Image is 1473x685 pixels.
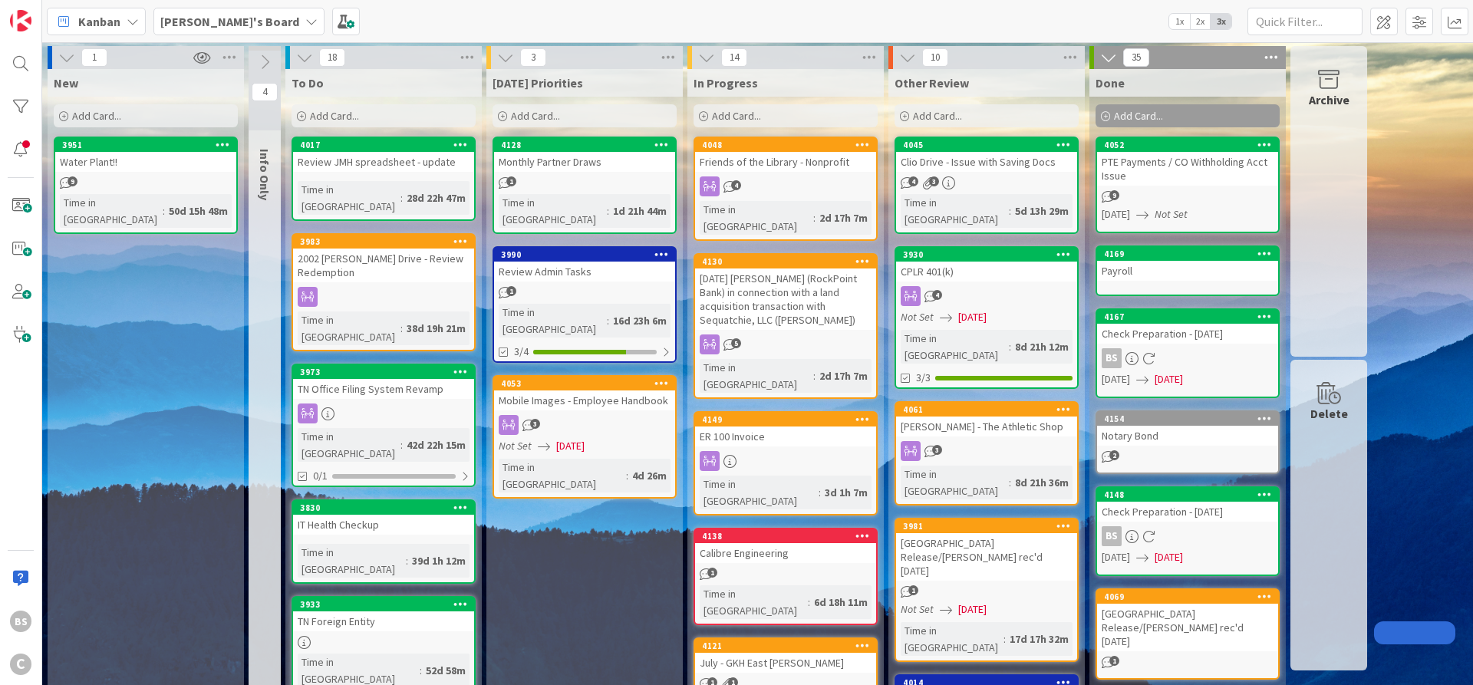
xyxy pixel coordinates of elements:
[298,181,400,215] div: Time in [GEOGRAPHIC_DATA]
[499,459,626,492] div: Time in [GEOGRAPHIC_DATA]
[702,140,876,150] div: 4048
[310,109,359,123] span: Add Card...
[958,309,987,325] span: [DATE]
[896,533,1077,581] div: [GEOGRAPHIC_DATA] Release/[PERSON_NAME] rec'd [DATE]
[816,367,872,384] div: 2d 17h 7m
[896,248,1077,262] div: 3930
[1104,591,1278,602] div: 4069
[1011,474,1073,491] div: 8d 21h 36m
[1247,8,1363,35] input: Quick Filter...
[922,48,948,67] span: 10
[695,138,876,152] div: 4048
[400,320,403,337] span: :
[1097,488,1278,522] div: 4148Check Preparation - [DATE]
[694,137,878,241] a: 4048Friends of the Library - NonprofitTime in [GEOGRAPHIC_DATA]:2d 17h 7m
[1097,348,1278,368] div: BS
[293,515,474,535] div: IT Health Checkup
[607,312,609,329] span: :
[695,653,876,673] div: July - GKH East [PERSON_NAME]
[896,417,1077,436] div: [PERSON_NAME] - The Athletic Shop
[60,194,163,228] div: Time in [GEOGRAPHIC_DATA]
[494,377,675,410] div: 4053Mobile Images - Employee Handbook
[1109,656,1119,666] span: 1
[298,428,400,462] div: Time in [GEOGRAPHIC_DATA]
[901,466,1009,499] div: Time in [GEOGRAPHIC_DATA]
[403,320,470,337] div: 38d 19h 21m
[292,364,476,487] a: 3973TN Office Filing System RevampTime in [GEOGRAPHIC_DATA]:42d 22h 15m0/1
[55,138,236,152] div: 3951
[293,152,474,172] div: Review JMH spreadsheet - update
[626,467,628,484] span: :
[1011,338,1073,355] div: 8d 21h 12m
[55,138,236,172] div: 3951Water Plant!!
[958,601,987,617] span: [DATE]
[903,249,1077,260] div: 3930
[1006,631,1073,647] div: 17d 17h 32m
[499,194,607,228] div: Time in [GEOGRAPHIC_DATA]
[1009,338,1011,355] span: :
[1155,549,1183,565] span: [DATE]
[493,137,677,234] a: 4128Monthly Partner DrawsTime in [GEOGRAPHIC_DATA]:1d 21h 44m
[1096,245,1280,296] a: 4169Payroll
[1155,371,1183,387] span: [DATE]
[292,75,324,91] span: To Do
[908,176,918,186] span: 4
[1009,203,1011,219] span: :
[1102,549,1130,565] span: [DATE]
[1097,488,1278,502] div: 4148
[501,140,675,150] div: 4128
[694,75,758,91] span: In Progress
[702,531,876,542] div: 4138
[695,138,876,172] div: 4048Friends of the Library - Nonprofit
[494,248,675,262] div: 3990
[1104,311,1278,322] div: 4167
[499,439,532,453] i: Not Set
[896,403,1077,417] div: 4061
[252,83,278,101] span: 4
[81,48,107,67] span: 1
[695,639,876,673] div: 4121July - GKH East [PERSON_NAME]
[607,203,609,219] span: :
[895,246,1079,389] a: 3930CPLR 401(k)Not Set[DATE]Time in [GEOGRAPHIC_DATA]:8d 21h 12m3/3
[55,152,236,172] div: Water Plant!!
[702,641,876,651] div: 4121
[694,253,878,399] a: 4130[DATE] [PERSON_NAME] (RockPoint Bank) in connection with a land acquisition transaction with ...
[300,140,474,150] div: 4017
[403,189,470,206] div: 28d 22h 47m
[695,529,876,543] div: 4138
[530,419,540,429] span: 3
[821,484,872,501] div: 3d 1h 7m
[494,377,675,390] div: 4053
[903,140,1077,150] div: 4045
[319,48,345,67] span: 18
[1097,324,1278,344] div: Check Preparation - [DATE]
[1109,190,1119,200] span: 9
[10,654,31,675] div: C
[292,499,476,584] a: 3830IT Health CheckupTime in [GEOGRAPHIC_DATA]:39d 1h 12m
[494,248,675,282] div: 3990Review Admin Tasks
[1097,412,1278,446] div: 4154Notary Bond
[712,109,761,123] span: Add Card...
[932,445,942,455] span: 3
[493,246,677,363] a: 3990Review Admin TasksTime in [GEOGRAPHIC_DATA]:16d 23h 6m3/4
[1097,138,1278,186] div: 4052PTE Payments / CO Withholding Acct Issue
[721,48,747,67] span: 14
[54,75,78,91] span: New
[901,622,1003,656] div: Time in [GEOGRAPHIC_DATA]
[813,209,816,226] span: :
[903,404,1077,415] div: 4061
[695,426,876,446] div: ER 100 Invoice
[293,611,474,631] div: TN Foreign Entity
[501,378,675,389] div: 4053
[1169,14,1190,29] span: 1x
[895,75,969,91] span: Other Review
[1104,489,1278,500] div: 4148
[896,403,1077,436] div: 4061[PERSON_NAME] - The Athletic Shop
[695,529,876,563] div: 4138Calibre Engineering
[300,236,474,247] div: 3983
[1096,486,1280,576] a: 4148Check Preparation - [DATE]BS[DATE][DATE]
[1097,310,1278,324] div: 4167
[1097,138,1278,152] div: 4052
[896,152,1077,172] div: Clio Drive - Issue with Saving Docs
[493,375,677,499] a: 4053Mobile Images - Employee HandbookNot Set[DATE]Time in [GEOGRAPHIC_DATA]:4d 26m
